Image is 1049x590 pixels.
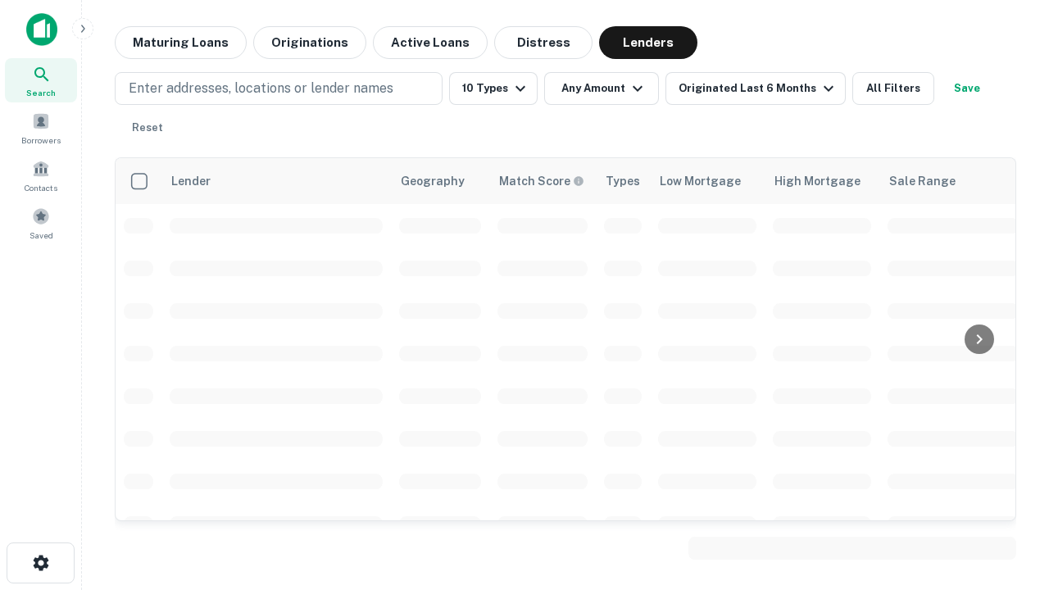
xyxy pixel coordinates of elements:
th: Capitalize uses an advanced AI algorithm to match your search with the best lender. The match sco... [489,158,596,204]
div: Types [606,171,640,191]
span: Search [26,86,56,99]
a: Search [5,58,77,102]
th: Low Mortgage [650,158,765,204]
button: Originated Last 6 Months [665,72,846,105]
p: Enter addresses, locations or lender names [129,79,393,98]
div: Low Mortgage [660,171,741,191]
iframe: Chat Widget [967,459,1049,538]
button: 10 Types [449,72,538,105]
a: Borrowers [5,106,77,150]
th: Lender [161,158,391,204]
th: High Mortgage [765,158,879,204]
button: Save your search to get updates of matches that match your search criteria. [941,72,993,105]
button: All Filters [852,72,934,105]
div: Capitalize uses an advanced AI algorithm to match your search with the best lender. The match sco... [499,172,584,190]
span: Borrowers [21,134,61,147]
th: Types [596,158,650,204]
button: Originations [253,26,366,59]
th: Sale Range [879,158,1027,204]
img: capitalize-icon.png [26,13,57,46]
button: Distress [494,26,593,59]
button: Reset [121,111,174,144]
span: Contacts [25,181,57,194]
h6: Match Score [499,172,581,190]
button: Active Loans [373,26,488,59]
div: Lender [171,171,211,191]
a: Saved [5,201,77,245]
button: Lenders [599,26,697,59]
div: High Mortgage [774,171,861,191]
span: Saved [30,229,53,242]
a: Contacts [5,153,77,197]
th: Geography [391,158,489,204]
div: Sale Range [889,171,956,191]
button: Enter addresses, locations or lender names [115,72,443,105]
div: Originated Last 6 Months [679,79,838,98]
button: Any Amount [544,72,659,105]
div: Geography [401,171,465,191]
button: Maturing Loans [115,26,247,59]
